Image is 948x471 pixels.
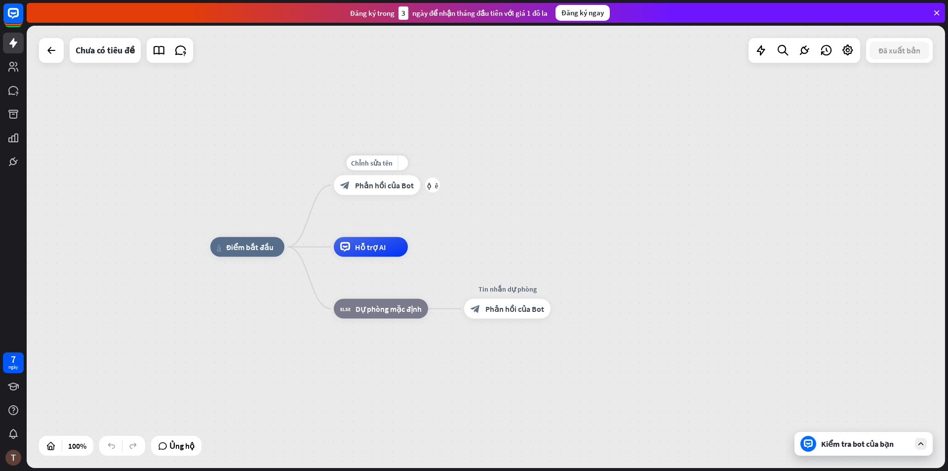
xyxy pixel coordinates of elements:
font: 100% [68,441,86,451]
button: Mở tiện ích trò chuyện LiveChat [8,4,38,34]
a: 7 ngày [3,352,24,373]
font: Ủng hộ [169,441,195,451]
font: Hỗ trợ AI [355,242,386,252]
div: Chưa có tiêu đề [76,38,135,63]
font: Phản hồi của Bot [355,180,414,190]
font: Tin nhắn dự phòng [478,285,537,294]
font: 3 [401,8,405,18]
font: cộng thêm [427,182,438,189]
font: block_bot_response [471,304,480,314]
font: Chỉnh sửa tên [351,159,393,168]
font: Kiểm tra bot của bạn [821,439,894,449]
font: nhà_2 [217,242,221,252]
font: Chưa có tiêu đề [76,44,135,56]
button: Đã xuất bản [869,42,929,59]
font: Đã xuất bản [878,45,920,55]
font: 7 [11,353,16,365]
font: Phản hồi của Bot [485,304,544,314]
font: Dự phòng mặc định [355,304,422,314]
font: ngày để nhận tháng đầu tiên với giá 1 đô la [412,8,548,18]
font: ngày [8,364,18,370]
font: Đăng ký trong [350,8,395,18]
font: Điểm bắt đầu [226,242,274,252]
font: block_fallback [340,304,351,314]
font: Đăng ký ngay [561,8,604,17]
font: block_bot_response [340,180,350,190]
